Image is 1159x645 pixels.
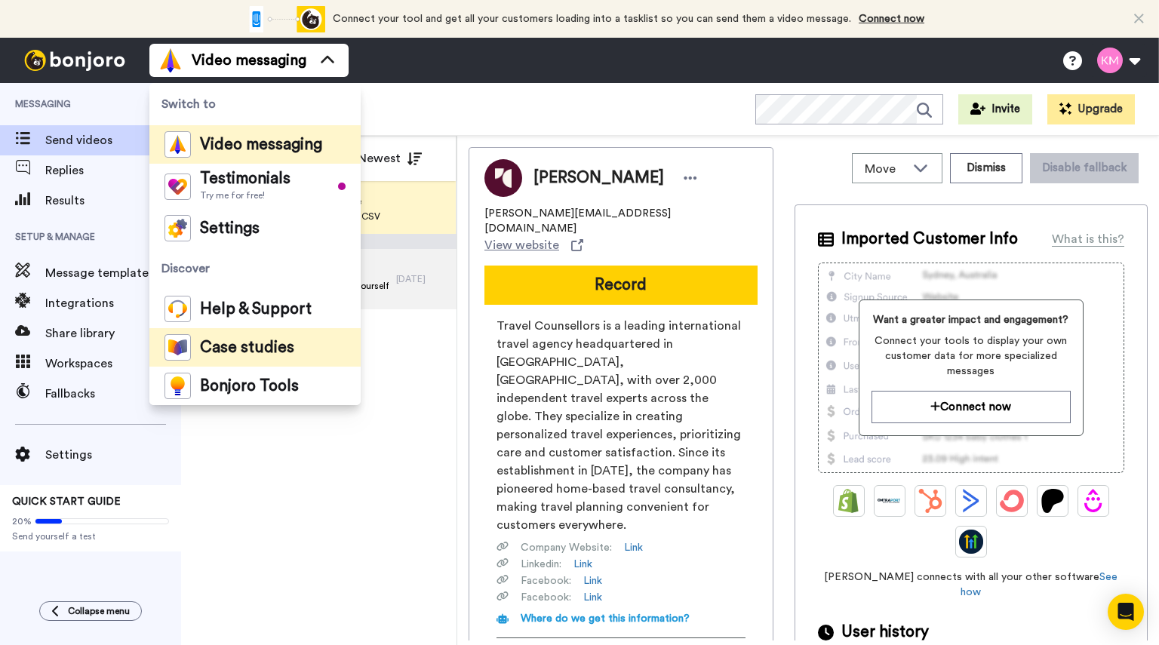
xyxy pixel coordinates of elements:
span: Send yourself a test [12,530,169,542]
span: Settings [200,221,260,236]
img: GoHighLevel [959,530,983,554]
button: Record [484,266,758,305]
span: Video messaging [200,137,322,152]
img: Shopify [837,489,861,513]
a: Help & Support [149,290,361,328]
span: [PERSON_NAME] connects with all your other software [818,570,1124,600]
a: Connect now [859,14,924,24]
img: Drip [1081,489,1105,513]
span: Fallbacks [45,385,181,403]
img: ConvertKit [1000,489,1024,513]
img: bj-tools-colored.svg [164,373,191,399]
span: View website [484,236,559,254]
img: Hubspot [918,489,942,513]
a: Case studies [149,328,361,367]
span: Travel Counsellors is a leading international travel agency headquartered in [GEOGRAPHIC_DATA], [... [496,317,746,534]
span: Bonjoro Tools [200,379,299,394]
button: Collapse menu [39,601,142,621]
span: Collapse menu [68,605,130,617]
span: Case studies [200,340,294,355]
img: bj-logo-header-white.svg [18,50,131,71]
img: vm-color.svg [158,48,183,72]
a: Video messaging [149,125,361,164]
span: [PERSON_NAME][EMAIL_ADDRESS][DOMAIN_NAME] [484,206,758,236]
span: Results [45,192,181,210]
button: Invite [958,94,1032,124]
span: 20% [12,515,32,527]
span: Share library [45,324,181,342]
span: [PERSON_NAME] [533,167,664,189]
a: Link [583,573,602,588]
span: Integrations [45,294,152,312]
span: Replies [45,161,181,180]
button: Newest [346,143,433,174]
a: Link [573,557,592,572]
div: Open Intercom Messenger [1108,594,1144,630]
span: Try me for free! [200,189,291,201]
span: Where do we get this information? [521,613,690,624]
a: Link [583,590,602,605]
div: [DATE] [396,273,449,285]
span: Facebook : [521,590,571,605]
span: Connect your tools to display your own customer data for more specialized messages [872,333,1071,379]
button: Disable fallback [1030,153,1139,183]
span: Want a greater impact and engagement? [872,312,1071,327]
div: animation [242,6,325,32]
span: Workspaces [45,355,181,373]
span: Connect your tool and get all your customers loading into a tasklist so you can send them a video... [333,14,851,24]
img: help-and-support-colored.svg [164,296,191,322]
a: Bonjoro Tools [149,367,361,405]
img: ActiveCampaign [959,489,983,513]
a: Settings [149,209,361,247]
button: Upgrade [1047,94,1135,124]
img: case-study-colored.svg [164,334,191,361]
span: Linkedin : [521,557,561,572]
span: Company Website : [521,540,612,555]
span: QUICK START GUIDE [12,496,121,507]
div: What is this? [1052,230,1124,248]
span: Help & Support [200,302,312,317]
span: Settings [45,446,181,464]
button: Connect now [872,391,1071,423]
img: vm-color.svg [164,131,191,158]
a: Link [624,540,643,555]
span: Discover [149,247,361,290]
img: tm-color.svg [164,174,191,200]
img: Patreon [1041,489,1065,513]
a: TestimonialsTry me for free! [149,164,361,209]
span: User history [841,621,929,643]
img: Ontraport [878,489,902,513]
img: Image of Katie marklew [484,159,522,197]
span: Imported Customer Info [841,228,1018,250]
span: Move [865,160,905,178]
span: Testimonials [200,171,291,186]
img: settings-colored.svg [164,215,191,241]
span: Switch to [149,83,361,125]
button: Dismiss [950,153,1022,183]
span: Message template [45,264,152,282]
span: Video messaging [192,50,306,71]
span: Send videos [45,131,152,149]
a: View website [484,236,583,254]
span: Facebook : [521,573,571,588]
